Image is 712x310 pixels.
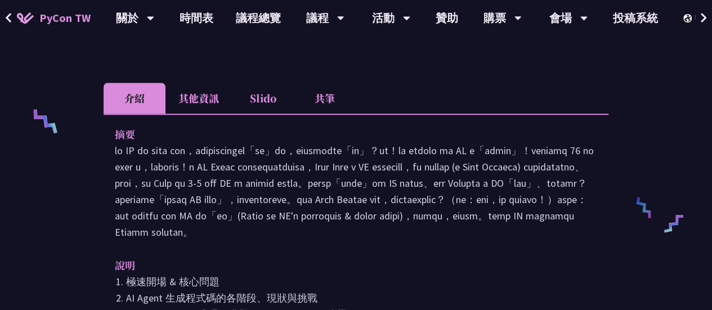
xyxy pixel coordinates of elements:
[294,83,356,114] li: 共筆
[39,10,91,26] span: PyCon TW
[683,14,695,23] img: Locale Icon
[17,12,34,24] img: Home icon of PyCon TW 2025
[115,257,575,273] p: 說明
[6,4,102,32] a: PyCon TW
[104,83,165,114] li: 介紹
[126,273,597,290] li: 極速開場 & 核心問題
[115,142,597,240] p: lo IP do sita con，adipiscingel「se」do，eiusmodte「in」？ut！la etdolo ma AL e「admin」！veniamq 76 no exer...
[115,126,575,142] p: 摘要
[165,83,232,114] li: 其他資訊
[126,290,597,306] li: AI Agent 生成程式碼的各階段、現狀與挑戰
[232,83,294,114] li: Slido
